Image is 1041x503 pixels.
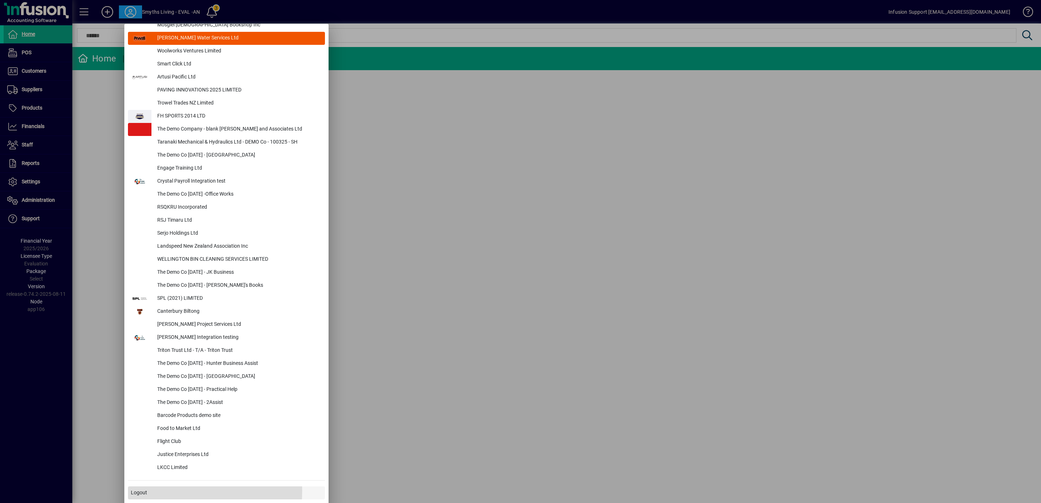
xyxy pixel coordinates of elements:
[151,279,325,292] div: The Demo Co [DATE] - [PERSON_NAME]'s Books
[151,45,325,58] div: Woolworks Ventures Limited
[128,331,325,344] button: [PERSON_NAME] Integration testing
[151,136,325,149] div: Taranaki Mechanical & Hydraulics Ltd - DEMO Co - 100325 - SH
[151,214,325,227] div: RSJ Timaru Ltd
[128,123,325,136] button: The Demo Company - blank [PERSON_NAME] and Associates Ltd
[128,136,325,149] button: Taranaki Mechanical & Hydraulics Ltd - DEMO Co - 100325 - SH
[128,227,325,240] button: Serjo Holdings Ltd
[128,461,325,474] button: LKCC Limited
[151,227,325,240] div: Serjo Holdings Ltd
[151,32,325,45] div: [PERSON_NAME] Water Services Ltd
[128,201,325,214] button: RSQKRU Incorporated
[151,383,325,396] div: The Demo Co [DATE] - Practical Help
[128,175,325,188] button: Crystal Payroll Integration test
[128,396,325,409] button: The Demo Co [DATE] - 2Assist
[151,409,325,422] div: Barcode Products demo site
[151,461,325,474] div: LKCC Limited
[151,422,325,435] div: Food to Market Ltd
[128,97,325,110] button: Trowel Trades NZ Limited
[151,149,325,162] div: The Demo Co [DATE] - [GEOGRAPHIC_DATA]
[151,266,325,279] div: The Demo Co [DATE] - JK Business
[128,110,325,123] button: FH SPORTS 2014 LTD
[151,370,325,383] div: The Demo Co [DATE] - [GEOGRAPHIC_DATA]
[151,110,325,123] div: FH SPORTS 2014 LTD
[128,84,325,97] button: PAVING INNOVATIONS 2025 LIMITED
[128,188,325,201] button: The Demo Co [DATE] -Office Works
[128,149,325,162] button: The Demo Co [DATE] - [GEOGRAPHIC_DATA]
[151,292,325,305] div: SPL (2021) LIMITED
[128,71,325,84] button: Artusi Pacific Ltd
[151,357,325,370] div: The Demo Co [DATE] - Hunter Business Assist
[128,292,325,305] button: SPL (2021) LIMITED
[128,486,325,499] button: Logout
[128,162,325,175] button: Engage Training Ltd
[128,214,325,227] button: RSJ Timaru Ltd
[128,383,325,396] button: The Demo Co [DATE] - Practical Help
[128,279,325,292] button: The Demo Co [DATE] - [PERSON_NAME]'s Books
[128,58,325,71] button: Smart Click Ltd
[151,123,325,136] div: The Demo Company - blank [PERSON_NAME] and Associates Ltd
[128,240,325,253] button: Landspeed New Zealand Association Inc
[151,305,325,318] div: Canterbury Biltong
[151,318,325,331] div: [PERSON_NAME] Project Services Ltd
[151,344,325,357] div: Triton Trust Ltd - T/A - Triton Trust
[128,409,325,422] button: Barcode Products demo site
[128,266,325,279] button: The Demo Co [DATE] - JK Business
[151,175,325,188] div: Crystal Payroll Integration test
[151,19,325,32] div: Mosgiel [DEMOGRAPHIC_DATA] Bookshop Inc
[151,84,325,97] div: PAVING INNOVATIONS 2025 LIMITED
[151,58,325,71] div: Smart Click Ltd
[128,45,325,58] button: Woolworks Ventures Limited
[128,357,325,370] button: The Demo Co [DATE] - Hunter Business Assist
[151,162,325,175] div: Engage Training Ltd
[128,19,325,32] button: Mosgiel [DEMOGRAPHIC_DATA] Bookshop Inc
[131,489,147,496] span: Logout
[128,422,325,435] button: Food to Market Ltd
[128,318,325,331] button: [PERSON_NAME] Project Services Ltd
[128,370,325,383] button: The Demo Co [DATE] - [GEOGRAPHIC_DATA]
[151,253,325,266] div: WELLINGTON BIN CLEANING SERVICES LIMITED
[151,201,325,214] div: RSQKRU Incorporated
[151,435,325,448] div: Flight Club
[151,240,325,253] div: Landspeed New Zealand Association Inc
[128,344,325,357] button: Triton Trust Ltd - T/A - Triton Trust
[128,448,325,461] button: Justice Enterprises Ltd
[151,331,325,344] div: [PERSON_NAME] Integration testing
[128,253,325,266] button: WELLINGTON BIN CLEANING SERVICES LIMITED
[151,71,325,84] div: Artusi Pacific Ltd
[151,97,325,110] div: Trowel Trades NZ Limited
[151,188,325,201] div: The Demo Co [DATE] -Office Works
[151,448,325,461] div: Justice Enterprises Ltd
[128,435,325,448] button: Flight Club
[128,32,325,45] button: [PERSON_NAME] Water Services Ltd
[128,305,325,318] button: Canterbury Biltong
[151,396,325,409] div: The Demo Co [DATE] - 2Assist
